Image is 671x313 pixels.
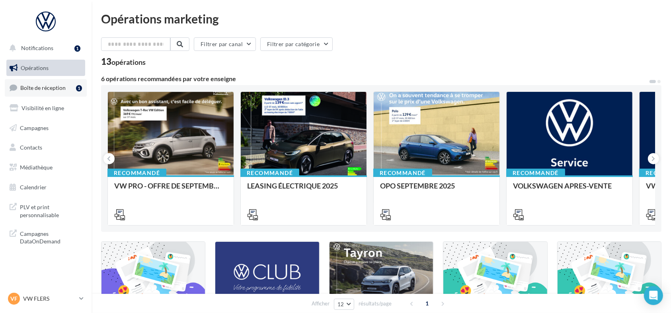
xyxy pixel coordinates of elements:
[21,105,64,111] span: Visibilité en ligne
[101,57,146,66] div: 13
[421,297,434,310] span: 1
[10,295,18,303] span: VF
[101,13,661,25] div: Opérations marketing
[20,228,82,245] span: Campagnes DataOnDemand
[101,76,649,82] div: 6 opérations recommandées par votre enseigne
[247,182,360,198] div: LEASING ÉLECTRIQUE 2025
[20,84,66,91] span: Boîte de réception
[111,58,146,66] div: opérations
[5,120,87,136] a: Campagnes
[20,184,47,191] span: Calendrier
[5,60,87,76] a: Opérations
[74,45,80,52] div: 1
[5,100,87,117] a: Visibilité en ligne
[359,300,392,307] span: résultats/page
[312,300,330,307] span: Afficher
[334,299,354,310] button: 12
[240,169,299,177] div: Recommandé
[506,169,565,177] div: Recommandé
[513,182,626,198] div: VOLKSWAGEN APRES-VENTE
[373,169,432,177] div: Recommandé
[6,291,85,306] a: VF VW FLERS
[644,286,663,305] div: Open Intercom Messenger
[20,202,82,219] span: PLV et print personnalisable
[5,139,87,156] a: Contacts
[107,169,166,177] div: Recommandé
[5,79,87,96] a: Boîte de réception1
[20,164,53,171] span: Médiathèque
[5,179,87,196] a: Calendrier
[21,45,53,51] span: Notifications
[5,40,84,56] button: Notifications 1
[5,198,87,222] a: PLV et print personnalisable
[337,301,344,307] span: 12
[5,159,87,176] a: Médiathèque
[260,37,333,51] button: Filtrer par catégorie
[5,225,87,249] a: Campagnes DataOnDemand
[194,37,256,51] button: Filtrer par canal
[20,144,42,151] span: Contacts
[114,182,227,198] div: VW PRO - OFFRE DE SEPTEMBRE 25
[20,124,49,131] span: Campagnes
[380,182,493,198] div: OPO SEPTEMBRE 2025
[76,85,82,91] div: 1
[21,64,49,71] span: Opérations
[23,295,76,303] p: VW FLERS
